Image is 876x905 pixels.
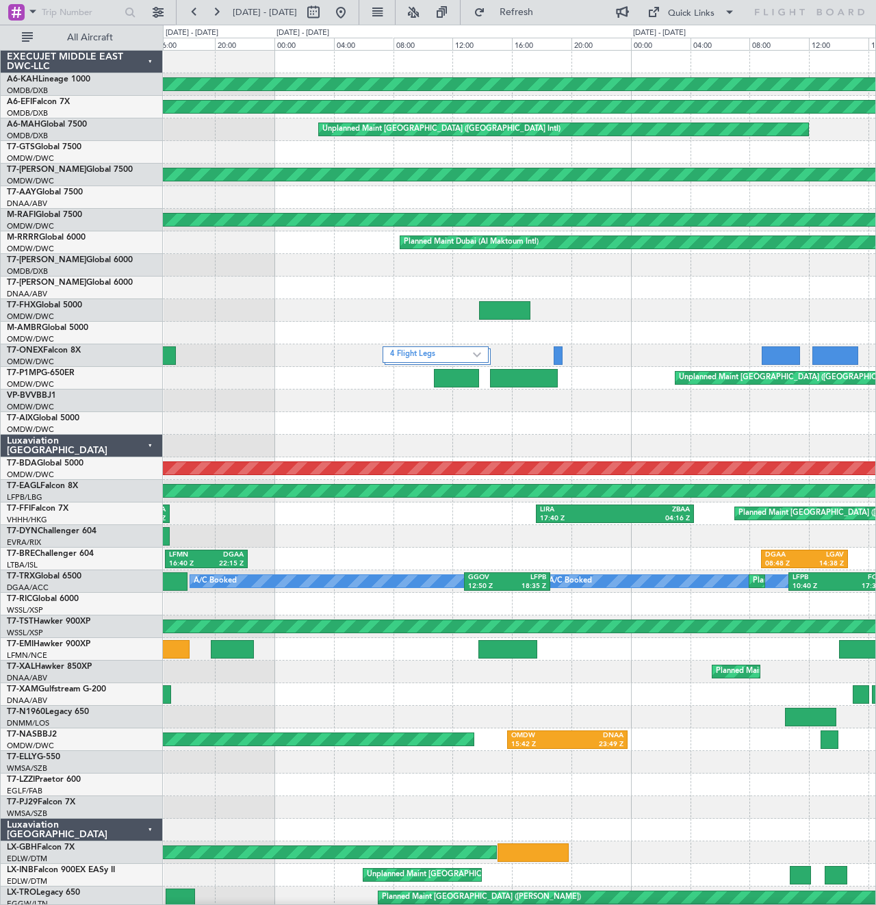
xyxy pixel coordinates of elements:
div: 10:40 Z [793,582,839,591]
span: T7-PJ29 [7,798,38,806]
a: WSSL/XSP [7,628,43,638]
span: T7-BDA [7,459,37,468]
span: LX-TRO [7,889,36,897]
div: [DATE] - [DATE] [166,27,218,39]
a: VHHH/HKG [7,515,47,525]
a: T7-AAYGlobal 7500 [7,188,83,196]
a: DNAA/ABV [7,289,47,299]
div: ZBAA [615,505,690,515]
span: T7-XAL [7,663,35,671]
div: 16:00 [155,38,215,50]
a: EDLW/DTM [7,854,47,864]
div: 18:35 Z [507,582,546,591]
div: 20:00 [215,38,274,50]
a: T7-ONEXFalcon 8X [7,346,81,355]
div: 04:00 [334,38,394,50]
div: Quick Links [668,7,714,21]
div: A/C Booked [194,571,237,591]
span: T7-EAGL [7,482,40,490]
a: DNMM/LOS [7,718,49,728]
a: OMDW/DWC [7,176,54,186]
span: [DATE] - [DATE] [233,6,297,18]
a: T7-NASBBJ2 [7,730,57,739]
a: DNAA/ABV [7,673,47,683]
span: T7-TRX [7,572,35,581]
a: T7-AIXGlobal 5000 [7,414,79,422]
a: OMDB/DXB [7,108,48,118]
span: Refresh [488,8,545,17]
span: M-RAFI [7,211,36,219]
a: OMDB/DXB [7,266,48,277]
a: T7-TSTHawker 900XP [7,617,90,626]
span: T7-GTS [7,143,35,151]
a: T7-BDAGlobal 5000 [7,459,83,468]
span: T7-[PERSON_NAME] [7,166,86,174]
span: A6-MAH [7,120,40,129]
span: VP-BVV [7,392,36,400]
div: [DATE] - [DATE] [633,27,686,39]
div: GGOV [468,573,507,583]
button: All Aircraft [15,27,149,49]
a: DNAA/ABV [7,199,47,209]
span: T7-TST [7,617,34,626]
a: M-RAFIGlobal 7500 [7,211,82,219]
a: A6-EFIFalcon 7X [7,98,70,106]
div: DGAA [765,550,805,560]
a: OMDB/DXB [7,131,48,141]
a: WSSL/XSP [7,605,43,615]
a: A6-KAHLineage 1000 [7,75,90,84]
a: M-AMBRGlobal 5000 [7,324,88,332]
div: DNAA [567,731,623,741]
a: T7-FHXGlobal 5000 [7,301,82,309]
span: A6-EFI [7,98,32,106]
a: WMSA/SZB [7,808,47,819]
div: 00:00 [274,38,334,50]
span: T7-XAM [7,685,38,693]
div: 17:40 Z [540,514,615,524]
div: 15:42 Z [511,740,567,750]
a: T7-XALHawker 850XP [7,663,92,671]
a: DGAA/ACC [7,583,49,593]
span: M-AMBR [7,324,42,332]
a: OMDW/DWC [7,244,54,254]
span: T7-EMI [7,640,34,648]
span: T7-RIC [7,595,32,603]
a: A6-MAHGlobal 7500 [7,120,87,129]
a: OMDW/DWC [7,334,54,344]
span: T7-AIX [7,414,33,422]
a: T7-BREChallenger 604 [7,550,94,558]
a: OMDW/DWC [7,153,54,164]
span: T7-[PERSON_NAME] [7,256,86,264]
div: 14:38 Z [804,559,844,569]
div: 00:00 [631,38,691,50]
div: 08:48 Z [765,559,805,569]
div: 22:15 Z [207,559,244,569]
a: WMSA/SZB [7,763,47,774]
span: T7-P1MP [7,369,41,377]
a: OMDW/DWC [7,311,54,322]
a: T7-P1MPG-650ER [7,369,75,377]
span: T7-[PERSON_NAME] [7,279,86,287]
label: 4 Flight Legs [390,349,473,361]
a: OMDW/DWC [7,357,54,367]
button: Quick Links [641,1,742,23]
a: T7-RICGlobal 6000 [7,595,79,603]
span: T7-ELLY [7,753,37,761]
a: OMDB/DXB [7,86,48,96]
div: 16:00 [512,38,571,50]
a: OMDW/DWC [7,741,54,751]
a: LFPB/LBG [7,492,42,502]
a: T7-N1960Legacy 650 [7,708,89,716]
div: [DATE] - [DATE] [276,27,329,39]
span: T7-LZZI [7,776,35,784]
div: Unplanned Maint [GEOGRAPHIC_DATA] ([GEOGRAPHIC_DATA]) [367,865,592,885]
div: 12:50 Z [468,582,507,591]
a: LX-TROLegacy 650 [7,889,80,897]
div: 23:49 Z [567,740,623,750]
span: T7-ONEX [7,346,43,355]
div: Planned Maint Dubai (Al Maktoum Intl) [404,232,539,253]
div: LFMN [169,550,207,560]
span: All Aircraft [36,33,144,42]
a: LX-INBFalcon 900EX EASy II [7,866,115,874]
input: Trip Number [42,2,120,23]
